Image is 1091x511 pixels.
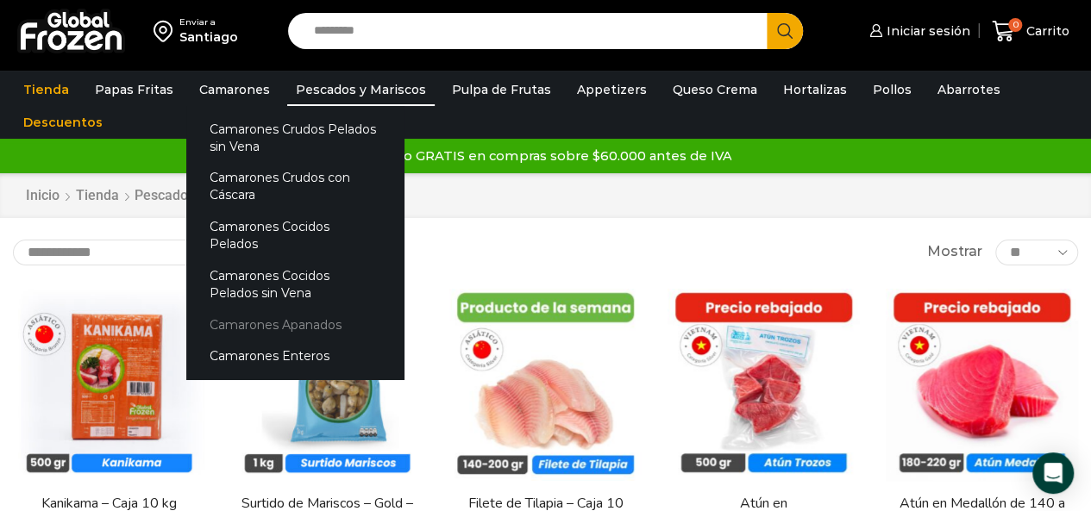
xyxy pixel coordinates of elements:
[774,73,856,106] a: Hortalizas
[287,73,435,106] a: Pescados y Mariscos
[186,308,404,340] a: Camarones Apanados
[154,16,179,46] img: address-field-icon.svg
[186,113,404,162] a: Camarones Crudos Pelados sin Vena
[15,73,78,106] a: Tienda
[75,186,120,206] a: Tienda
[927,242,982,262] span: Mostrar
[179,28,238,46] div: Santiago
[988,11,1074,52] a: 0 Carrito
[864,73,920,106] a: Pollos
[1008,18,1022,32] span: 0
[767,13,803,49] button: Search button
[186,340,404,372] a: Camarones Enteros
[568,73,655,106] a: Appetizers
[186,211,404,260] a: Camarones Cocidos Pelados
[15,106,111,139] a: Descuentos
[179,16,238,28] div: Enviar a
[882,22,970,40] span: Iniciar sesión
[25,186,266,206] nav: Breadcrumb
[25,186,60,206] a: Inicio
[929,73,1009,106] a: Abarrotes
[86,73,182,106] a: Papas Fritas
[1032,452,1074,494] div: Open Intercom Messenger
[191,73,279,106] a: Camarones
[664,73,766,106] a: Queso Crema
[865,14,970,48] a: Iniciar sesión
[1022,22,1069,40] span: Carrito
[186,260,404,309] a: Camarones Cocidos Pelados sin Vena
[186,162,404,211] a: Camarones Crudos con Cáscara
[443,73,560,106] a: Pulpa de Frutas
[13,240,233,265] select: Pedido de la tienda
[135,187,266,203] h1: Pescados y Mariscos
